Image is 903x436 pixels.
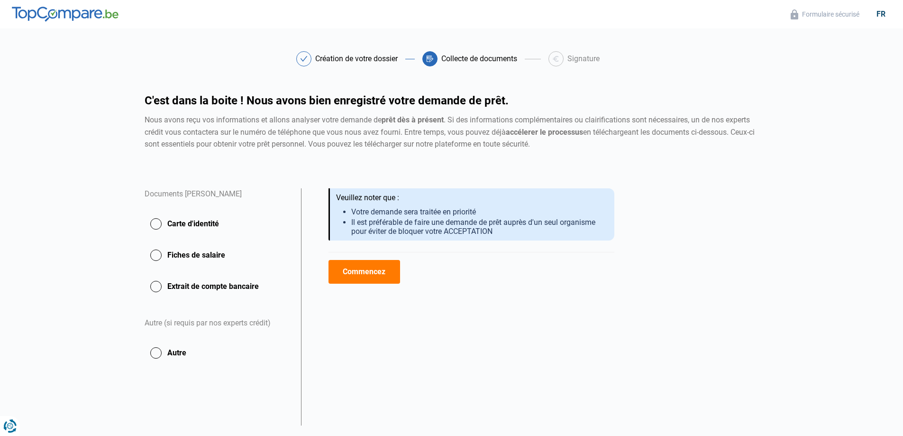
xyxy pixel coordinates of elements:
[336,193,607,203] div: Veuillez noter que :
[12,7,119,22] img: TopCompare.be
[351,207,607,216] li: Votre demande sera traitée en priorité
[145,243,290,267] button: Fiches de salaire
[506,128,583,137] strong: accélerer le processus
[328,260,400,284] button: Commencez
[145,341,290,365] button: Autre
[315,55,398,63] div: Création de votre dossier
[871,9,891,19] div: fr
[788,9,862,20] button: Formulaire sécurisé
[145,188,290,212] div: Documents [PERSON_NAME]
[145,306,290,341] div: Autre (si requis par nos experts crédit)
[145,212,290,236] button: Carte d'identité
[145,114,759,150] div: Nous avons reçu vos informations et allons analyser votre demande de . Si des informations complé...
[441,55,517,63] div: Collecte de documents
[567,55,600,63] div: Signature
[382,115,444,124] strong: prêt dès à présent
[145,95,759,106] h1: C'est dans la boite ! Nous avons bien enregistré votre demande de prêt.
[145,275,290,298] button: Extrait de compte bancaire
[351,218,607,236] li: Il est préférable de faire une demande de prêt auprès d'un seul organisme pour éviter de bloquer ...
